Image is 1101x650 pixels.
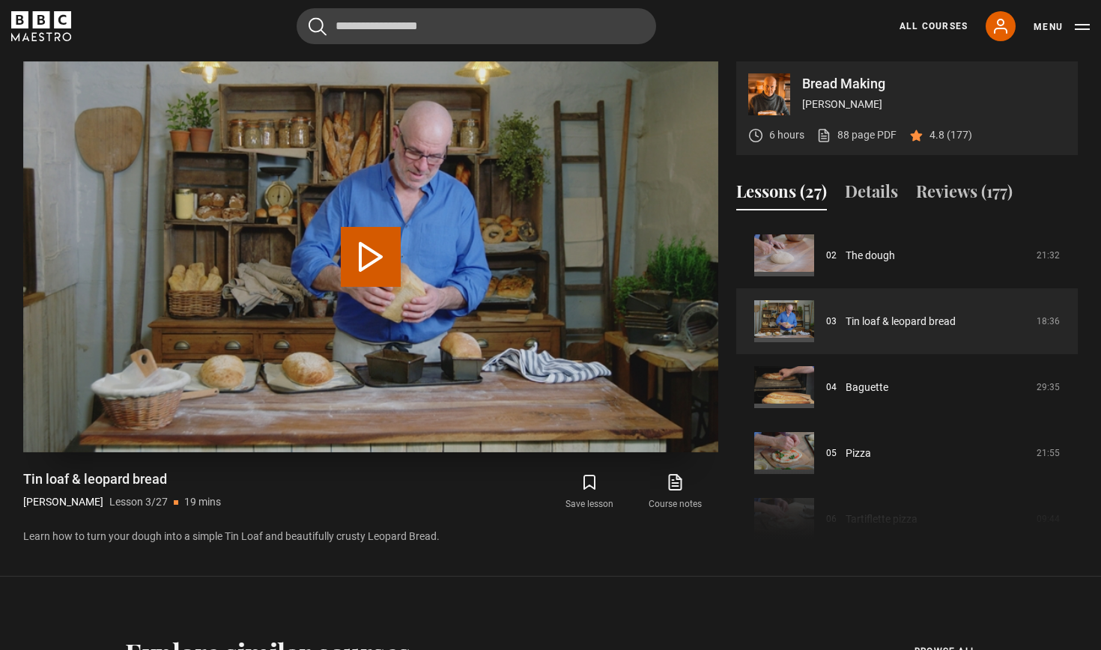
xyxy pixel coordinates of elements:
a: 88 page PDF [816,127,897,143]
button: Lessons (27) [736,179,827,210]
p: 19 mins [184,494,221,510]
p: 6 hours [769,127,804,143]
p: Lesson 3/27 [109,494,168,510]
video-js: Video Player [23,61,718,452]
svg: BBC Maestro [11,11,71,41]
a: Tin loaf & leopard bread [846,314,956,329]
input: Search [297,8,656,44]
p: [PERSON_NAME] [802,97,1066,112]
button: Submit the search query [309,17,327,36]
p: Bread Making [802,77,1066,91]
a: Baguette [846,380,888,395]
p: Learn how to turn your dough into a simple Tin Loaf and beautifully crusty Leopard Bread. [23,529,718,544]
p: 4.8 (177) [929,127,972,143]
a: All Courses [900,19,968,33]
button: Save lesson [547,470,632,514]
a: Course notes [633,470,718,514]
button: Play Lesson Tin loaf & leopard bread [341,227,401,287]
p: [PERSON_NAME] [23,494,103,510]
button: Reviews (177) [916,179,1013,210]
button: Toggle navigation [1034,19,1090,34]
button: Details [845,179,898,210]
h1: Tin loaf & leopard bread [23,470,221,488]
a: Pizza [846,446,871,461]
a: The dough [846,248,895,264]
